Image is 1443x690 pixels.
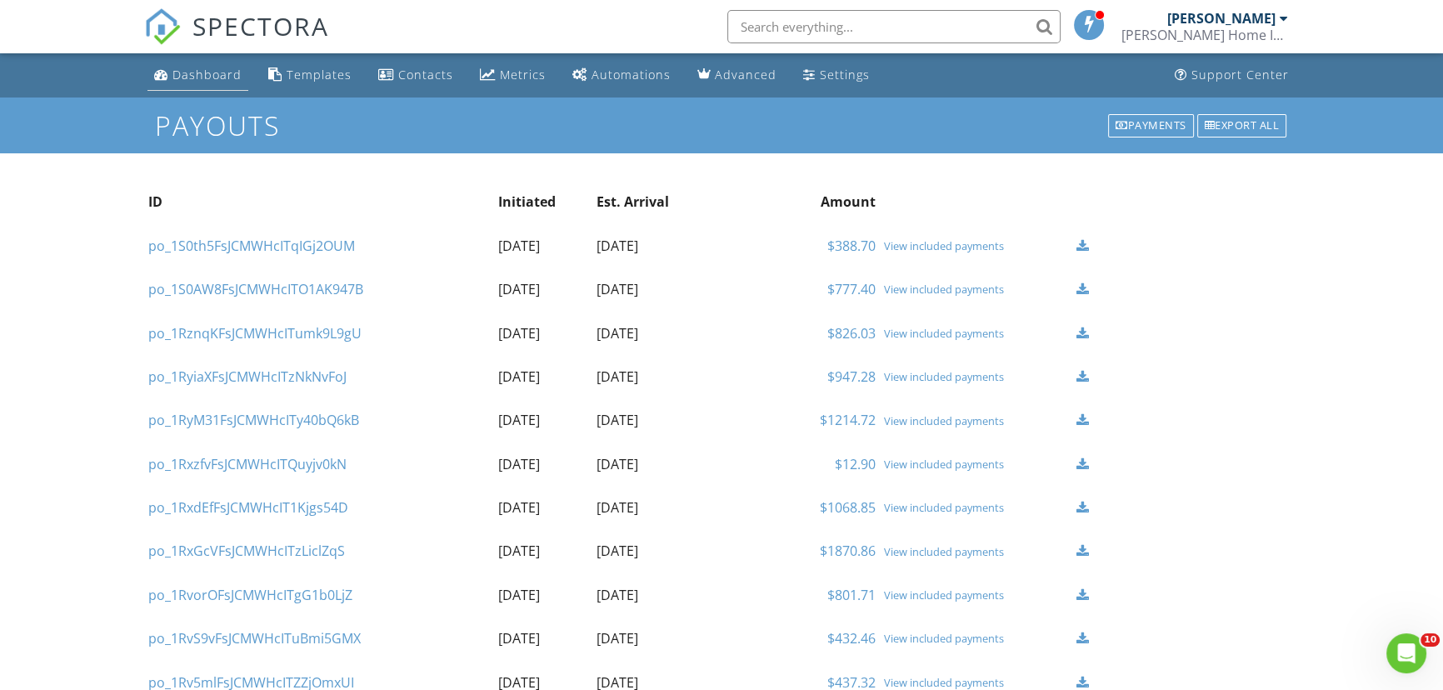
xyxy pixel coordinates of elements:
[1167,10,1276,27] div: [PERSON_NAME]
[884,501,1067,514] a: View included payments
[494,224,592,267] td: [DATE]
[500,67,546,82] div: Metrics
[148,498,348,517] a: po_1RxdEfFsJCMWHcIT1Kjgs54D
[494,573,592,617] td: [DATE]
[148,280,363,298] a: po_1S0AW8FsJCMWHcITO1AK947B
[827,237,876,255] a: $388.70
[713,180,880,223] th: Amount
[884,545,1067,558] a: View included payments
[884,327,1067,340] a: View included payments
[691,60,783,91] a: Advanced
[820,67,870,82] div: Settings
[884,632,1067,645] a: View included payments
[592,67,671,82] div: Automations
[820,498,876,517] a: $1068.85
[494,398,592,442] td: [DATE]
[884,370,1067,383] a: View included payments
[372,60,460,91] a: Contacts
[592,398,713,442] td: [DATE]
[148,542,345,560] a: po_1RxGcVFsJCMWHcITzLiclZqS
[592,442,713,486] td: [DATE]
[592,486,713,529] td: [DATE]
[1386,633,1426,673] iframe: Intercom live chat
[1106,112,1196,139] a: Payments
[884,414,1067,427] a: View included payments
[827,280,876,298] a: $777.40
[192,8,329,43] span: SPECTORA
[835,455,876,473] a: $12.90
[827,367,876,386] a: $947.28
[592,224,713,267] td: [DATE]
[287,67,352,82] div: Templates
[884,239,1067,252] a: View included payments
[796,60,876,91] a: Settings
[827,586,876,604] a: $801.71
[494,529,592,572] td: [DATE]
[1121,27,1288,43] div: Olivier’s Home Inspections
[592,180,713,223] th: Est. Arrival
[592,617,713,660] td: [DATE]
[592,529,713,572] td: [DATE]
[1197,114,1287,137] div: Export all
[1168,60,1296,91] a: Support Center
[148,411,359,429] a: po_1RyM31FsJCMWHcITy40bQ6kB
[884,457,1067,471] a: View included payments
[144,180,494,223] th: ID
[1421,633,1440,647] span: 10
[148,455,347,473] a: po_1RxzfvFsJCMWHcITQuyjv0kN
[592,312,713,355] td: [DATE]
[494,267,592,311] td: [DATE]
[172,67,242,82] div: Dashboard
[820,411,876,429] a: $1214.72
[820,542,876,560] a: $1870.86
[827,324,876,342] a: $826.03
[592,355,713,398] td: [DATE]
[144,22,329,57] a: SPECTORA
[398,67,453,82] div: Contacts
[592,267,713,311] td: [DATE]
[144,8,181,45] img: The Best Home Inspection Software - Spectora
[148,629,361,647] a: po_1RvS9vFsJCMWHcITuBmi5GMX
[727,10,1061,43] input: Search everything...
[494,312,592,355] td: [DATE]
[148,237,355,255] a: po_1S0th5FsJCMWHcITqIGj2OUM
[884,676,1067,689] a: View included payments
[592,573,713,617] td: [DATE]
[155,111,1288,140] h1: Payouts
[148,367,347,386] a: po_1RyiaXFsJCMWHcITzNkNvFoJ
[715,67,776,82] div: Advanced
[494,617,592,660] td: [DATE]
[884,588,1067,602] a: View included payments
[494,442,592,486] td: [DATE]
[494,486,592,529] td: [DATE]
[262,60,358,91] a: Templates
[494,180,592,223] th: Initiated
[148,586,352,604] a: po_1RvorOFsJCMWHcITgG1b0LjZ
[1196,112,1289,139] a: Export all
[884,282,1067,296] a: View included payments
[566,60,677,91] a: Automations (Basic)
[1191,67,1289,82] div: Support Center
[1108,114,1194,137] div: Payments
[147,60,248,91] a: Dashboard
[494,355,592,398] td: [DATE]
[148,324,362,342] a: po_1RznqKFsJCMWHcITumk9L9gU
[473,60,552,91] a: Metrics
[827,629,876,647] a: $432.46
